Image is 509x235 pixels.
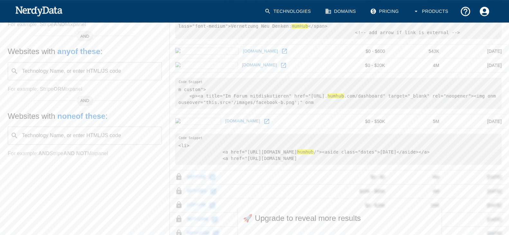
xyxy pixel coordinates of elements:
[8,46,162,57] h5: Websites with :
[240,60,279,70] a: [DOMAIN_NAME]
[332,114,390,128] td: $0 - $50K
[321,2,361,21] a: Domains
[175,118,221,125] img: siaris.net icon
[261,2,316,21] a: Technologies
[262,117,272,126] a: Open siaris.net in new window
[297,149,313,155] hl: humhub
[8,21,162,28] p: For example: Stripe Mixpanel
[53,86,61,92] b: OR
[175,134,502,165] pre: <li> <a href="[URL][DOMAIN_NAME] /"><aside class="dates">[DATE]</aside></a> <a href="[URL][DOMAIN...
[366,2,404,21] a: Pricing
[175,78,502,109] pre: m custom"> <p><a title="Im Forum mitdiskutieren" href="[URL]. .com/dashboard" target="_blank" rel...
[8,85,162,93] p: For example: Stripe Mixpanel
[475,2,494,21] button: Account Settings
[241,46,280,56] a: [DOMAIN_NAME]
[444,58,507,72] td: [DATE]
[8,150,162,157] p: For example: Stripe Mixpanel
[456,2,475,21] button: Support and Documentation
[390,58,445,72] td: 4M
[175,62,237,69] img: g9-jetzt-nrw.de icon
[175,14,502,39] pre: lass="font-medium">Vernetzung Neu Denken: </span> <!-- add arrow if link is external -->
[280,46,289,56] a: Open osb-alliance.de in new window
[38,151,50,156] b: AND
[77,98,93,104] span: AND
[224,116,262,126] a: [DOMAIN_NAME]
[279,61,288,70] a: Open g9-jetzt-nrw.de in new window
[444,114,507,128] td: [DATE]
[332,44,390,58] td: $0 - $600
[15,5,62,17] img: NerdyData.com
[77,33,93,40] span: AND
[390,44,445,58] td: 543K
[8,111,162,121] h5: Websites with :
[63,151,87,156] b: AND NOT
[57,112,105,120] b: none of these
[332,58,390,72] td: $0 - $20K
[409,2,453,21] button: Products
[292,23,308,29] hl: HumHub
[53,22,65,27] b: AND
[328,93,344,99] hl: humhub
[175,48,239,55] img: osb-alliance.de icon
[390,114,445,128] td: 5M
[444,44,507,58] td: [DATE]
[243,213,436,223] span: 🚀 Upgrade to reveal more results
[57,47,100,56] b: any of these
